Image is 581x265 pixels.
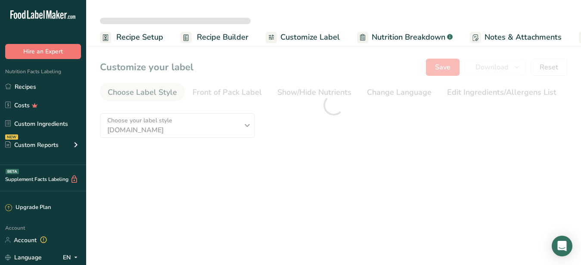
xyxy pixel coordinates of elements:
div: Upgrade Plan [5,203,51,212]
a: Nutrition Breakdown [357,28,453,47]
div: EN [63,252,81,262]
div: Custom Reports [5,140,59,150]
button: Hire an Expert [5,44,81,59]
span: Recipe Builder [197,31,249,43]
span: Recipe Setup [116,31,163,43]
a: Customize Label [266,28,340,47]
span: Notes & Attachments [485,31,562,43]
div: Open Intercom Messenger [552,236,572,256]
a: Notes & Attachments [470,28,562,47]
a: Language [5,250,42,265]
a: Recipe Setup [100,28,163,47]
div: BETA [6,169,19,174]
span: Nutrition Breakdown [372,31,445,43]
span: Customize Label [280,31,340,43]
div: NEW [5,134,18,140]
a: Recipe Builder [180,28,249,47]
